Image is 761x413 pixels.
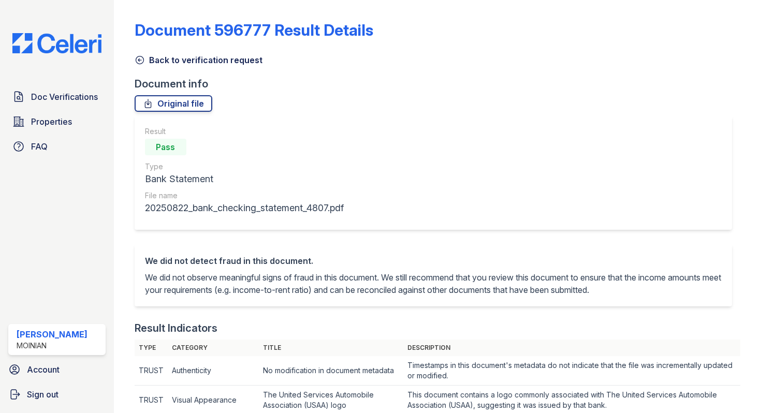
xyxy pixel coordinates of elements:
[17,328,87,341] div: [PERSON_NAME]
[8,86,106,107] a: Doc Verifications
[4,359,110,380] a: Account
[17,341,87,351] div: Moinian
[135,77,740,91] div: Document info
[259,356,403,386] td: No modification in document metadata
[145,139,186,155] div: Pass
[135,356,168,386] td: TRUST
[4,33,110,53] img: CE_Logo_Blue-a8612792a0a2168367f1c8372b55b34899dd931a85d93a1a3d3e32e68fde9ad4.png
[31,91,98,103] span: Doc Verifications
[145,126,344,137] div: Result
[8,111,106,132] a: Properties
[403,340,740,356] th: Description
[259,340,403,356] th: Title
[27,363,60,376] span: Account
[135,54,262,66] a: Back to verification request
[31,115,72,128] span: Properties
[135,321,217,335] div: Result Indicators
[31,140,48,153] span: FAQ
[168,340,259,356] th: Category
[145,172,344,186] div: Bank Statement
[135,340,168,356] th: Type
[403,356,740,386] td: Timestamps in this document's metadata do not indicate that the file was incrementally updated or...
[145,255,722,267] div: We did not detect fraud in this document.
[145,161,344,172] div: Type
[135,95,212,112] a: Original file
[145,201,344,215] div: 20250822_bank_checking_statement_4807.pdf
[168,356,259,386] td: Authenticity
[4,384,110,405] a: Sign out
[8,136,106,157] a: FAQ
[27,388,58,401] span: Sign out
[145,190,344,201] div: File name
[145,271,722,296] p: We did not observe meaningful signs of fraud in this document. We still recommend that you review...
[135,21,373,39] a: Document 596777 Result Details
